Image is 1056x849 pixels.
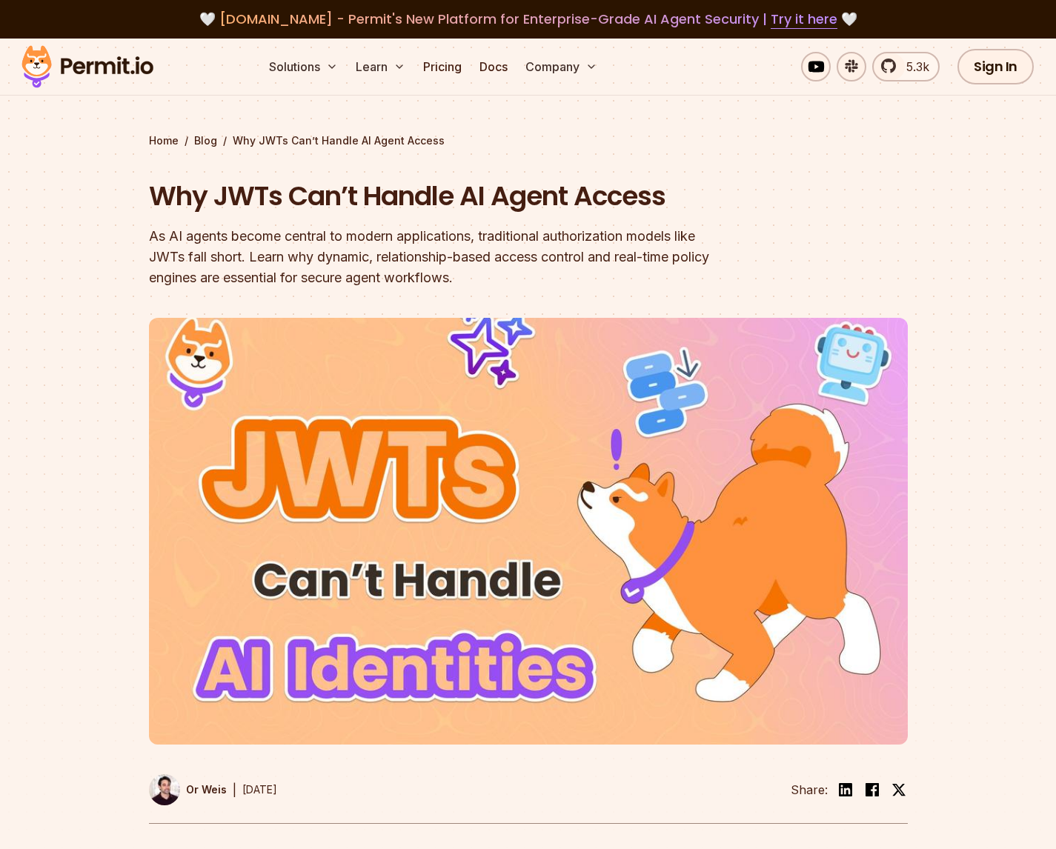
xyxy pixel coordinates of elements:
a: Pricing [417,52,468,81]
button: Learn [350,52,411,81]
img: Why JWTs Can’t Handle AI Agent Access [149,318,908,745]
img: Permit logo [15,41,160,92]
h1: Why JWTs Can’t Handle AI Agent Access [149,178,718,215]
div: 🤍 🤍 [36,9,1020,30]
time: [DATE] [242,783,277,796]
img: Or Weis [149,774,180,805]
li: Share: [791,781,828,799]
a: Try it here [771,10,837,29]
div: | [233,781,236,799]
p: Or Weis [186,782,227,797]
img: twitter [891,782,906,797]
a: Home [149,133,179,148]
span: 5.3k [897,58,929,76]
span: [DOMAIN_NAME] - Permit's New Platform for Enterprise-Grade AI Agent Security | [219,10,837,28]
a: 5.3k [872,52,940,81]
a: Or Weis [149,774,227,805]
button: Company [519,52,603,81]
img: facebook [863,781,881,799]
a: Sign In [957,49,1034,84]
a: Docs [474,52,514,81]
a: Blog [194,133,217,148]
img: linkedin [837,781,854,799]
div: / / [149,133,908,148]
button: Solutions [263,52,344,81]
div: As AI agents become central to modern applications, traditional authorization models like JWTs fa... [149,226,718,288]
